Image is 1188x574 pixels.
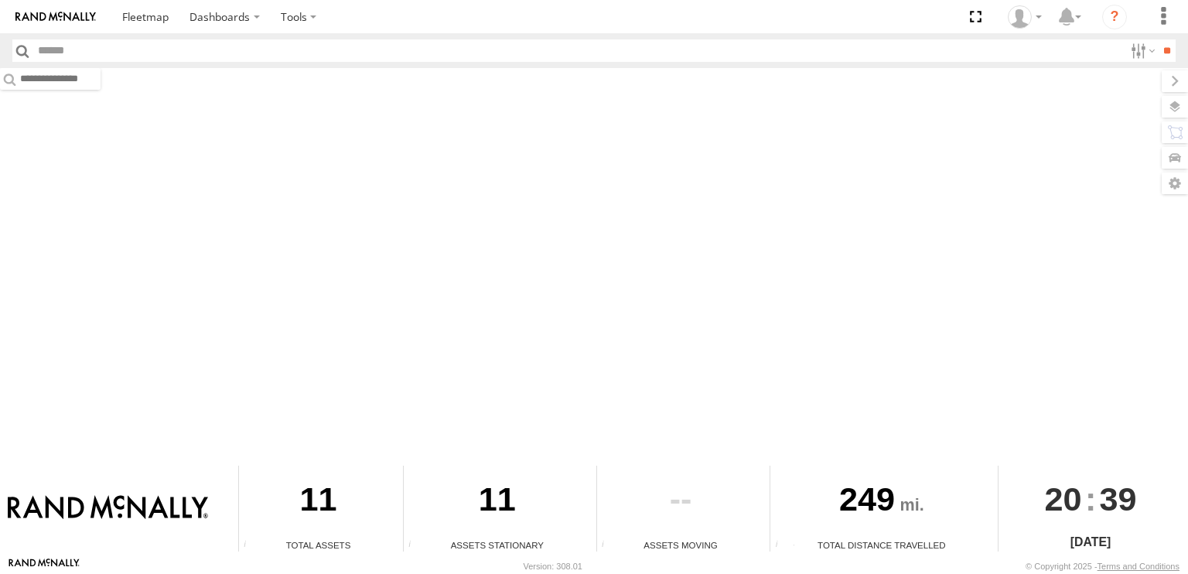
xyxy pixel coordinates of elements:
[1098,562,1179,571] a: Terms and Conditions
[1162,173,1188,194] label: Map Settings
[770,466,992,538] div: 249
[1002,5,1047,29] div: Valeo Dash
[239,466,398,538] div: 11
[524,562,582,571] div: Version: 308.01
[239,540,262,552] div: Total number of Enabled Assets
[1125,39,1158,62] label: Search Filter Options
[404,538,590,552] div: Assets Stationary
[597,540,620,552] div: Total number of assets current in transit.
[9,559,80,574] a: Visit our Website
[770,538,992,552] div: Total Distance Travelled
[1045,466,1082,532] span: 20
[8,495,208,521] img: Rand McNally
[999,533,1182,552] div: [DATE]
[597,538,765,552] div: Assets Moving
[404,540,427,552] div: Total number of assets current stationary.
[1100,466,1137,532] span: 39
[1026,562,1179,571] div: © Copyright 2025 -
[15,12,96,22] img: rand-logo.svg
[1102,5,1127,29] i: ?
[239,538,398,552] div: Total Assets
[770,540,794,552] div: Total distance travelled by all assets within specified date range and applied filters
[999,466,1182,532] div: :
[404,466,590,538] div: 11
